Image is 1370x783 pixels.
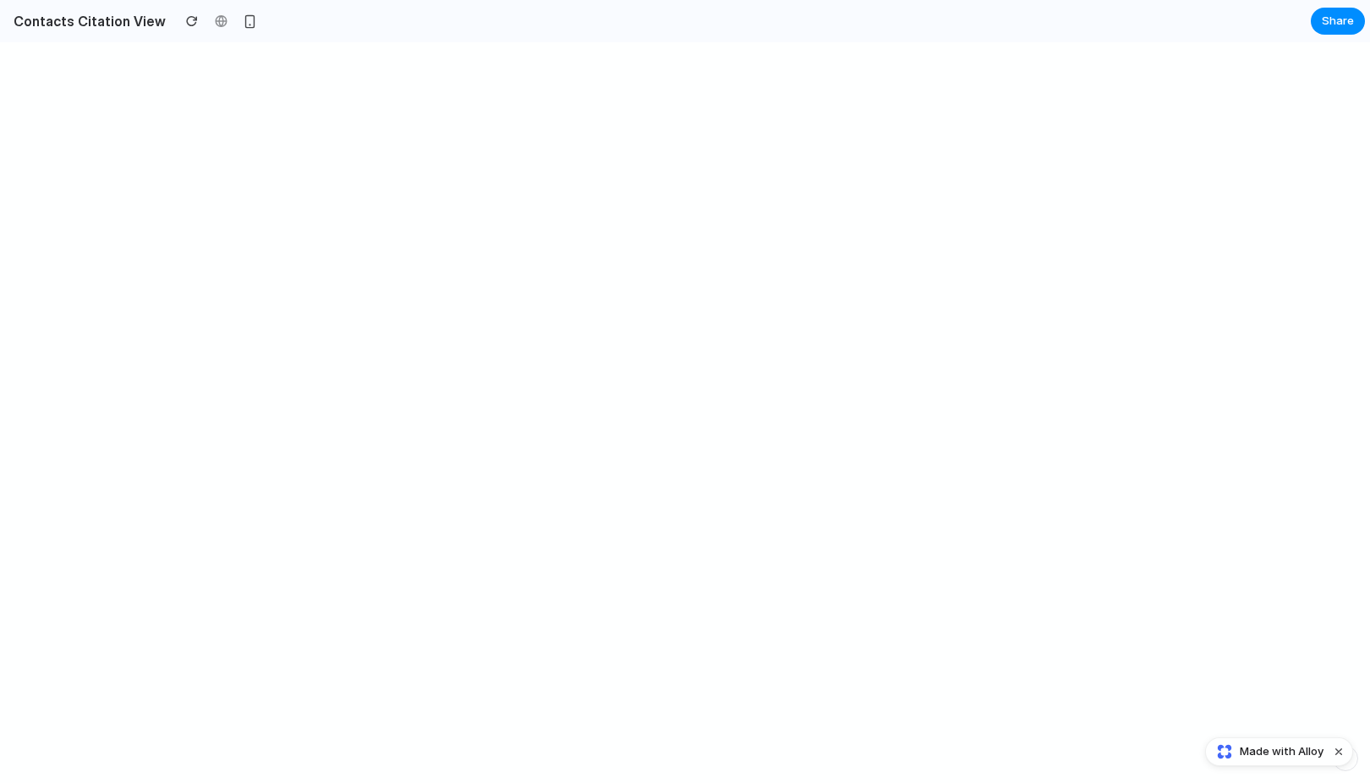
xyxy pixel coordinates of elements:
span: Made with Alloy [1240,743,1323,760]
a: Made with Alloy [1206,743,1325,760]
span: Share [1322,13,1354,30]
button: Dismiss watermark [1329,742,1349,762]
button: Share [1311,8,1365,35]
h2: Contacts Citation View [7,11,166,31]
